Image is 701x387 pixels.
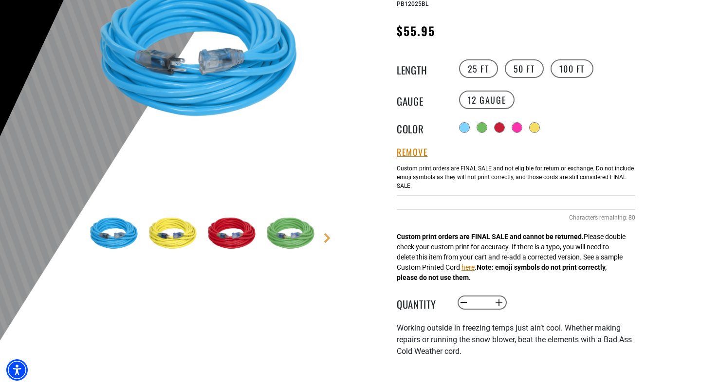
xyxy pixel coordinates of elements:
[551,59,594,78] label: 100 FT
[397,323,632,356] span: Working outside in freezing temps just ain’t cool. Whether making repairs or running the snow blo...
[264,206,320,262] img: Green
[87,206,144,262] img: Light Blue
[505,59,544,78] label: 50 FT
[397,263,607,281] strong: Note: emoji symbols do not print correctly, please do not use them.
[397,147,428,158] button: Remove
[628,213,635,222] span: 80
[397,0,428,7] span: PB12025BL
[397,195,635,210] input: Text field
[459,59,498,78] label: 25 FT
[322,233,332,243] a: Next
[397,121,445,134] legend: Color
[397,62,445,75] legend: Length
[569,214,627,221] span: Characters remaining:
[397,93,445,106] legend: Gauge
[459,91,515,109] label: 12 Gauge
[146,206,203,262] img: Yellow
[205,206,261,262] img: Red
[397,22,435,39] span: $55.95
[461,262,475,273] button: here
[6,359,28,381] div: Accessibility Menu
[397,296,445,309] label: Quantity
